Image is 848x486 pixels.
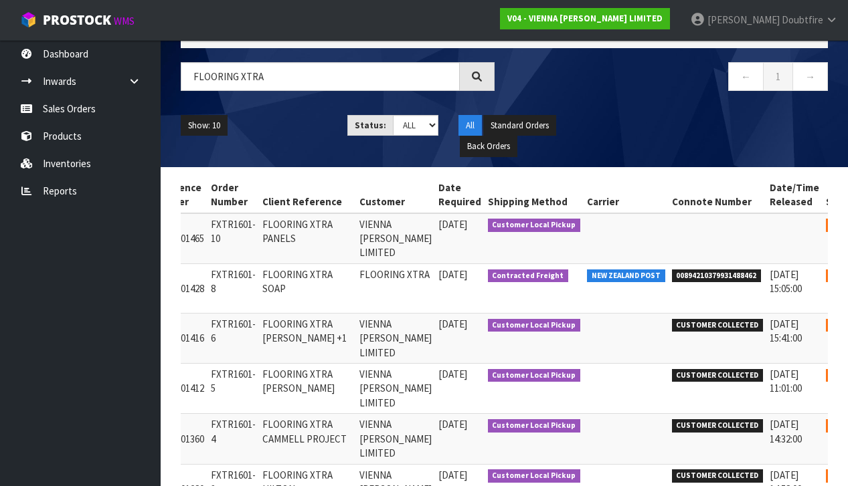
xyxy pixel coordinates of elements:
[458,115,482,136] button: All
[766,177,823,213] th: Date/Time Released
[672,369,764,382] span: CUSTOMER COLLECTED
[707,13,780,26] span: [PERSON_NAME]
[207,177,259,213] th: Order Number
[435,177,485,213] th: Date Required
[488,419,581,433] span: Customer Local Pickup
[207,213,259,264] td: FXTR1601-10
[782,13,823,26] span: Doubtfire
[355,120,386,131] strong: Status:
[259,213,356,264] td: FLOORING XTRA PANELS
[114,15,135,27] small: WMS
[770,318,802,344] span: [DATE] 15:41:00
[460,136,517,157] button: Back Orders
[356,313,435,363] td: VIENNA [PERSON_NAME] LIMITED
[515,62,829,95] nav: Page navigation
[672,269,762,283] span: 00894210379931488462
[259,177,356,213] th: Client Reference
[792,62,828,91] a: →
[770,418,802,445] span: [DATE] 14:32:00
[259,364,356,414] td: FLOORING XTRA [PERSON_NAME]
[587,269,665,283] span: NEW ZEALAND POST
[438,318,467,330] span: [DATE]
[181,62,460,91] input: Search sales orders
[356,414,435,464] td: VIENNA [PERSON_NAME] LIMITED
[438,218,467,231] span: [DATE]
[488,219,581,232] span: Customer Local Pickup
[669,177,767,213] th: Connote Number
[43,11,111,29] span: ProStock
[488,369,581,382] span: Customer Local Pickup
[763,62,793,91] a: 1
[356,263,435,313] td: FLOORING XTRA
[488,319,581,332] span: Customer Local Pickup
[672,469,764,483] span: CUSTOMER COLLECTED
[770,268,802,295] span: [DATE] 15:05:00
[20,11,37,28] img: cube-alt.png
[488,469,581,483] span: Customer Local Pickup
[259,263,356,313] td: FLOORING XTRA SOAP
[207,313,259,363] td: FXTR1601-6
[181,115,228,136] button: Show: 10
[488,269,569,283] span: Contracted Freight
[438,469,467,481] span: [DATE]
[770,368,802,394] span: [DATE] 11:01:00
[483,115,556,136] button: Standard Orders
[438,268,467,281] span: [DATE]
[507,13,663,24] strong: V04 - VIENNA [PERSON_NAME] LIMITED
[259,313,356,363] td: FLOORING XTRA [PERSON_NAME] +1
[259,414,356,464] td: FLOORING XTRA CAMMELL PROJECT
[485,177,584,213] th: Shipping Method
[356,364,435,414] td: VIENNA [PERSON_NAME] LIMITED
[728,62,764,91] a: ←
[207,263,259,313] td: FXTR1601-8
[672,419,764,433] span: CUSTOMER COLLECTED
[438,418,467,431] span: [DATE]
[207,414,259,464] td: FXTR1601-4
[584,177,669,213] th: Carrier
[207,364,259,414] td: FXTR1601-5
[438,368,467,380] span: [DATE]
[356,213,435,264] td: VIENNA [PERSON_NAME] LIMITED
[672,319,764,332] span: CUSTOMER COLLECTED
[356,177,435,213] th: Customer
